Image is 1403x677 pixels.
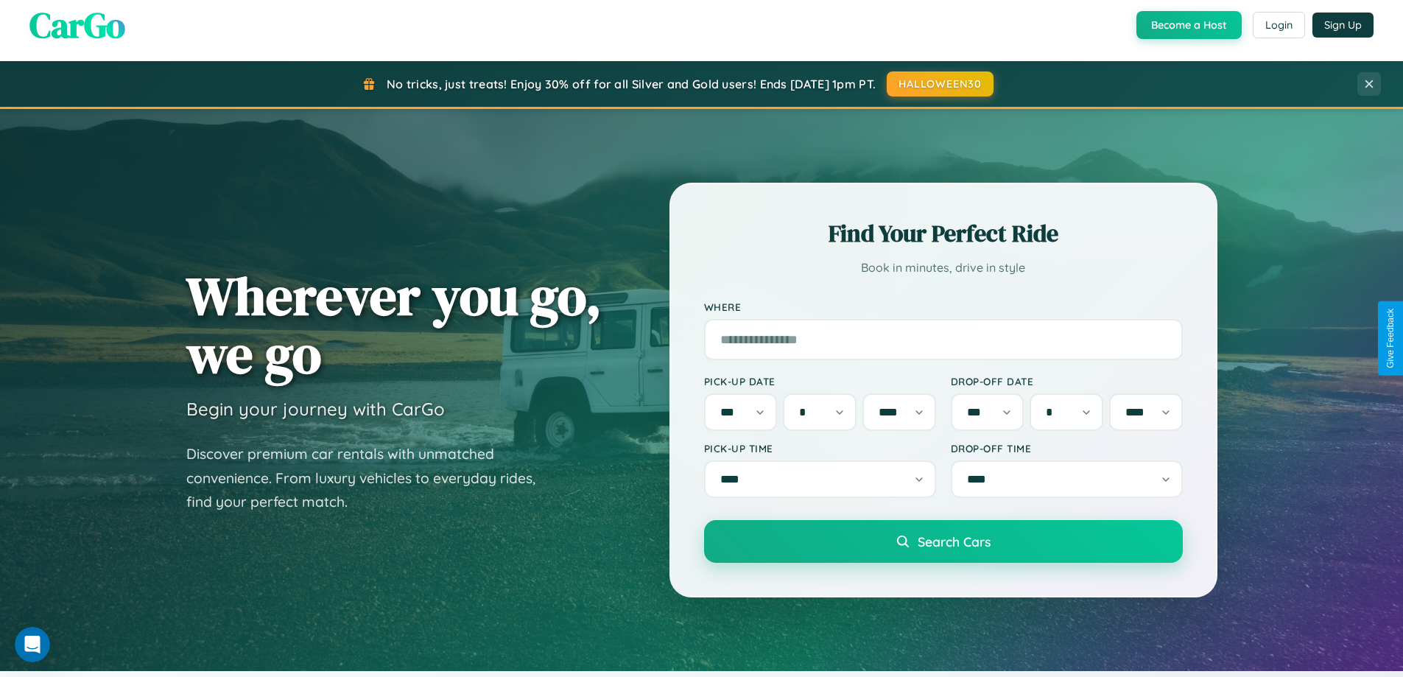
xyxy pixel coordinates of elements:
h1: Wherever you go, we go [186,267,602,383]
button: Sign Up [1312,13,1374,38]
p: Book in minutes, drive in style [704,257,1183,278]
iframe: Intercom live chat [15,627,50,662]
span: Search Cars [918,533,991,550]
label: Drop-off Time [951,442,1183,455]
div: Give Feedback [1385,309,1396,368]
p: Discover premium car rentals with unmatched convenience. From luxury vehicles to everyday rides, ... [186,442,555,514]
h3: Begin your journey with CarGo [186,398,445,420]
label: Pick-up Time [704,442,936,455]
h2: Find Your Perfect Ride [704,217,1183,250]
button: HALLOWEEN30 [887,71,994,97]
label: Drop-off Date [951,375,1183,387]
span: No tricks, just treats! Enjoy 30% off for all Silver and Gold users! Ends [DATE] 1pm PT. [387,77,876,91]
button: Login [1253,12,1305,38]
button: Become a Host [1136,11,1242,39]
button: Search Cars [704,520,1183,563]
span: CarGo [29,1,125,49]
label: Where [704,301,1183,313]
label: Pick-up Date [704,375,936,387]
